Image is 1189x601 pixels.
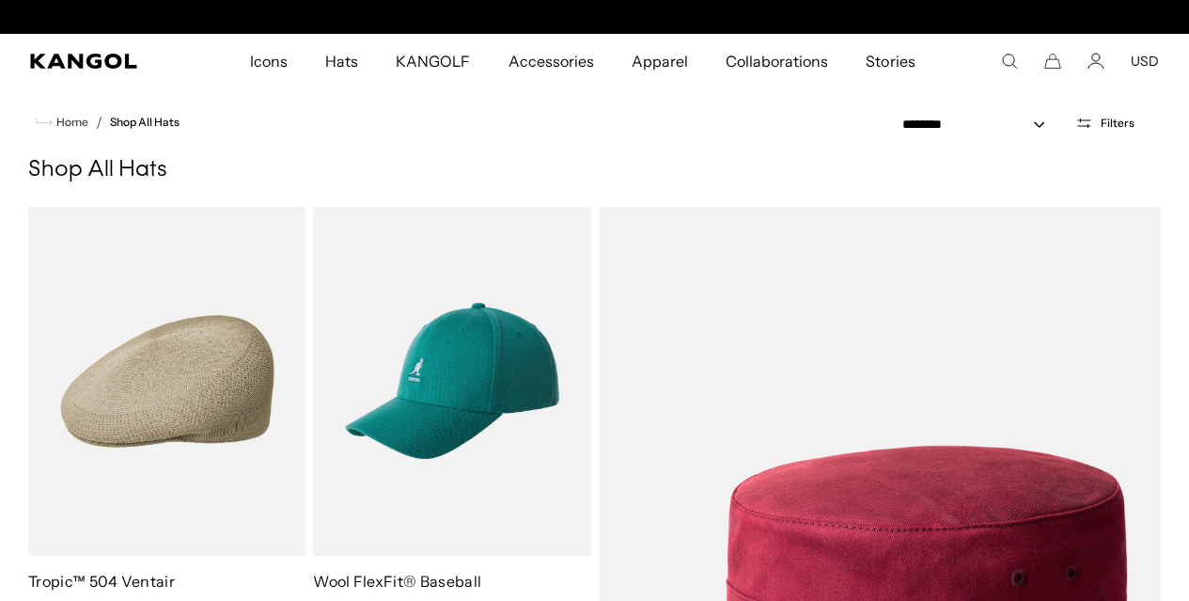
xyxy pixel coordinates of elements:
[110,116,180,129] a: Shop All Hats
[28,572,175,591] a: Tropic™ 504 Ventair
[88,111,102,134] li: /
[28,207,305,556] img: Tropic™ 504 Ventair
[707,34,847,88] a: Collaborations
[325,34,358,88] span: Hats
[847,34,933,88] a: Stories
[1001,53,1018,70] summary: Search here
[36,114,88,131] a: Home
[490,34,613,88] a: Accessories
[866,34,915,88] span: Stories
[401,9,789,24] div: 1 of 2
[30,54,164,69] a: Kangol
[313,572,481,591] a: Wool FlexFit® Baseball
[726,34,828,88] span: Collaborations
[396,34,470,88] span: KANGOLF
[632,34,688,88] span: Apparel
[1101,117,1134,130] span: Filters
[28,156,1161,184] h1: Shop All Hats
[613,34,707,88] a: Apparel
[306,34,377,88] a: Hats
[401,9,789,24] slideshow-component: Announcement bar
[1044,53,1061,70] button: Cart
[1087,53,1104,70] a: Account
[401,9,789,24] div: Announcement
[1064,115,1146,132] button: Open filters
[53,116,88,129] span: Home
[1131,53,1159,70] button: USD
[231,34,306,88] a: Icons
[313,207,590,556] img: Wool FlexFit® Baseball
[377,34,489,88] a: KANGOLF
[250,34,288,88] span: Icons
[895,115,1064,134] select: Sort by: Featured
[508,34,594,88] span: Accessories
